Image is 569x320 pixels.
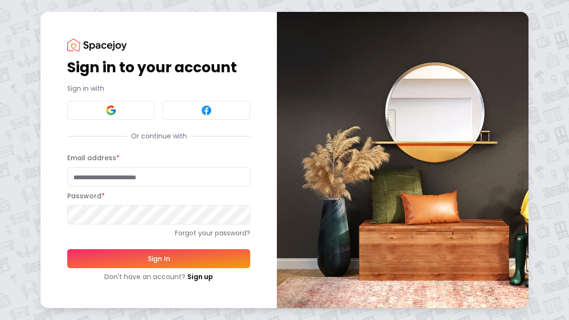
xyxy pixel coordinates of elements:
h1: Sign in to your account [67,59,250,76]
img: Google signin [105,105,117,116]
img: Facebook signin [201,105,212,116]
img: Spacejoy Logo [67,39,127,51]
label: Email address [67,153,120,163]
p: Sign in with [67,84,250,93]
a: Forgot your password? [67,228,250,238]
button: Sign In [67,249,250,268]
label: Password [67,191,105,201]
a: Sign up [187,272,213,281]
div: Don't have an account? [67,272,250,281]
span: Or continue with [127,131,191,141]
img: banner [277,12,528,308]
